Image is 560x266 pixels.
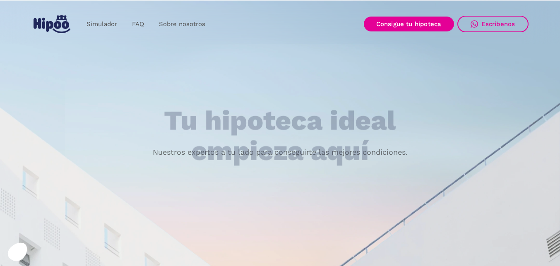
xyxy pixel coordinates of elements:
a: Simulador [79,16,125,32]
a: home [32,12,72,36]
a: Escríbenos [457,16,529,32]
div: Escríbenos [481,20,515,28]
h1: Tu hipoteca ideal empieza aquí [123,106,437,166]
a: Consigue tu hipoteca [364,17,454,31]
a: Sobre nosotros [151,16,213,32]
a: FAQ [125,16,151,32]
